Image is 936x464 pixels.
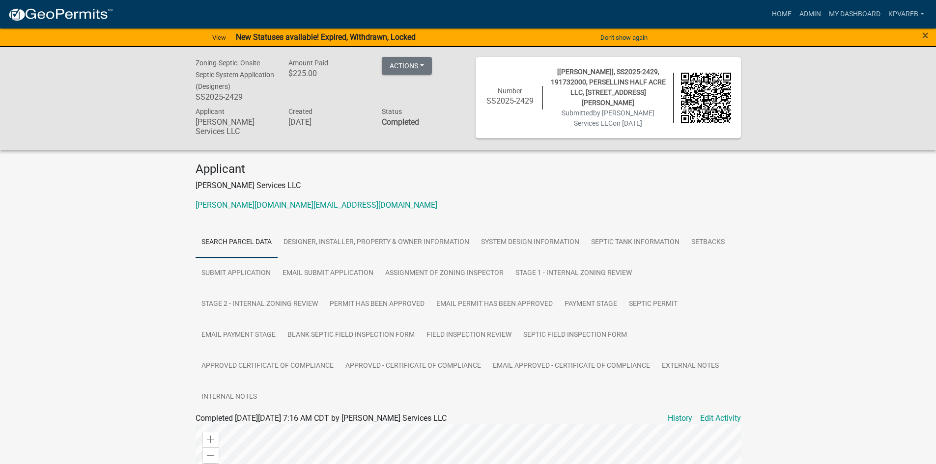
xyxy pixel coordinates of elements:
strong: New Statuses available! Expired, Withdrawn, Locked [236,32,416,42]
a: Search Parcel Data [196,227,278,258]
a: Submit Application [196,258,277,289]
a: Septic Tank Information [585,227,685,258]
h6: SS2025-2429 [485,96,536,106]
img: QR code [681,73,731,123]
h6: $225.00 [288,69,367,78]
a: View [208,29,230,46]
span: Number [498,87,522,95]
p: [PERSON_NAME] Services LLC [196,180,741,191]
div: Zoom out [203,447,219,463]
a: Stage 1 - Internal Zoning Review [510,258,638,289]
a: Payment Stage [559,289,623,320]
a: Blank Septic Field Inspection Form [282,320,421,351]
span: Status [382,108,402,115]
button: Actions [382,57,432,75]
a: Admin [795,5,825,24]
a: Email Submit Application [277,258,379,289]
a: History [668,412,692,424]
a: Home [768,5,795,24]
a: Approved Certificate of Compliance [196,351,340,382]
span: by [PERSON_NAME] Services LLC [574,109,654,127]
span: Completed [DATE][DATE] 7:16 AM CDT by [PERSON_NAME] Services LLC [196,413,447,423]
h6: SS2025-2429 [196,92,274,102]
span: × [922,28,929,42]
a: System Design Information [475,227,585,258]
a: kpvareb [884,5,928,24]
strong: Completed [382,117,419,127]
span: Created [288,108,312,115]
button: Don't show again [596,29,652,46]
a: My Dashboard [825,5,884,24]
h6: [DATE] [288,117,367,127]
a: Designer, Installer, Property & Owner Information [278,227,475,258]
a: Internal Notes [196,382,263,413]
a: Email Approved - Certificate of Compliance [487,351,656,382]
a: Septic Field Inspection Form [517,320,633,351]
a: Field Inspection Review [421,320,517,351]
h4: Applicant [196,162,741,176]
div: Zoom in [203,432,219,447]
h6: [PERSON_NAME] Services LLC [196,117,274,136]
span: Zoning-Septic: Onsite Septic System Application (Designers) [196,59,274,90]
span: Amount Paid [288,59,328,67]
span: Submitted on [DATE] [562,109,654,127]
a: Edit Activity [700,412,741,424]
a: Permit Has Been Approved [324,289,430,320]
span: [[PERSON_NAME]], SS2025-2429, 191732000, PERSELLINS HALF ACRE LLC, [STREET_ADDRESS][PERSON_NAME] [551,68,666,107]
a: Assignment of Zoning Inspector [379,258,510,289]
a: Email Payment Stage [196,320,282,351]
a: Setbacks [685,227,731,258]
a: Stage 2 - Internal Zoning Review [196,289,324,320]
a: Email Permit Has Been Approved [430,289,559,320]
a: Approved - Certificate of Compliance [340,351,487,382]
a: [PERSON_NAME][DOMAIN_NAME][EMAIL_ADDRESS][DOMAIN_NAME] [196,200,437,210]
button: Close [922,29,929,41]
a: Septic Permit [623,289,683,320]
a: External Notes [656,351,725,382]
span: Applicant [196,108,225,115]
